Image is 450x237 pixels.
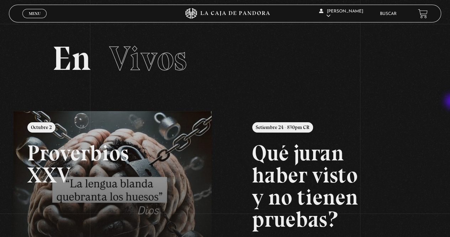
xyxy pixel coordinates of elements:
[418,9,428,19] a: View your shopping cart
[109,38,187,79] span: Vivos
[29,11,41,16] span: Menu
[26,17,43,22] span: Cerrar
[52,42,398,76] h2: En
[380,12,397,16] a: Buscar
[319,9,363,18] span: [PERSON_NAME]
